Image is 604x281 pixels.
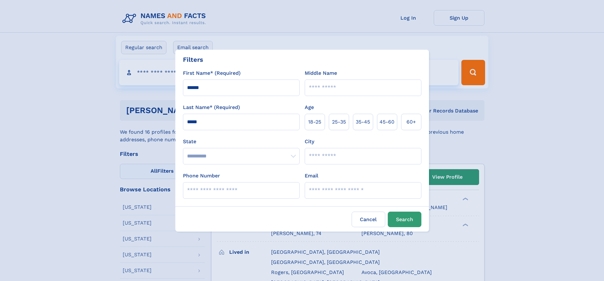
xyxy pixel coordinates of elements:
[305,138,314,145] label: City
[356,118,370,126] span: 35‑45
[183,138,300,145] label: State
[388,212,421,227] button: Search
[183,55,203,64] div: Filters
[183,69,241,77] label: First Name* (Required)
[305,172,318,180] label: Email
[380,118,394,126] span: 45‑60
[305,104,314,111] label: Age
[305,69,337,77] label: Middle Name
[352,212,385,227] label: Cancel
[332,118,346,126] span: 25‑35
[308,118,321,126] span: 18‑25
[183,104,240,111] label: Last Name* (Required)
[406,118,416,126] span: 60+
[183,172,220,180] label: Phone Number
